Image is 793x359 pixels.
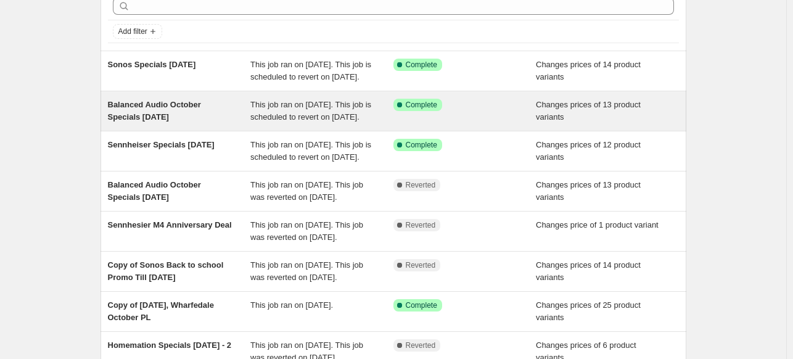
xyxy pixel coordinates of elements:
span: Changes prices of 14 product variants [536,60,641,81]
span: Homemation Specials [DATE] - 2 [108,340,232,350]
span: Copy of Sonos Back to school Promo Till [DATE] [108,260,224,282]
span: Complete [406,60,437,70]
span: Complete [406,140,437,150]
span: This job ran on [DATE]. This job is scheduled to revert on [DATE]. [250,100,371,122]
span: Changes prices of 12 product variants [536,140,641,162]
span: Reverted [406,340,436,350]
span: Reverted [406,180,436,190]
span: This job ran on [DATE]. This job was reverted on [DATE]. [250,220,363,242]
span: Sennheiser Specials [DATE] [108,140,215,149]
span: Complete [406,300,437,310]
span: Reverted [406,220,436,230]
span: Complete [406,100,437,110]
span: Reverted [406,260,436,270]
span: Changes prices of 13 product variants [536,180,641,202]
span: Add filter [118,27,147,36]
span: This job ran on [DATE]. [250,300,333,310]
span: This job ran on [DATE]. This job is scheduled to revert on [DATE]. [250,60,371,81]
span: Balanced Audio October Specials [DATE] [108,100,201,122]
span: This job ran on [DATE]. This job is scheduled to revert on [DATE]. [250,140,371,162]
span: Changes prices of 14 product variants [536,260,641,282]
span: Sonos Specials [DATE] [108,60,196,69]
span: Copy of [DATE], Wharfedale October PL [108,300,214,322]
button: Add filter [113,24,162,39]
span: Sennhesier M4 Anniversary Deal [108,220,232,229]
span: This job ran on [DATE]. This job was reverted on [DATE]. [250,180,363,202]
span: This job ran on [DATE]. This job was reverted on [DATE]. [250,260,363,282]
span: Changes prices of 25 product variants [536,300,641,322]
span: Balanced Audio October Specials [DATE] [108,180,201,202]
span: Changes prices of 13 product variants [536,100,641,122]
span: Changes price of 1 product variant [536,220,659,229]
